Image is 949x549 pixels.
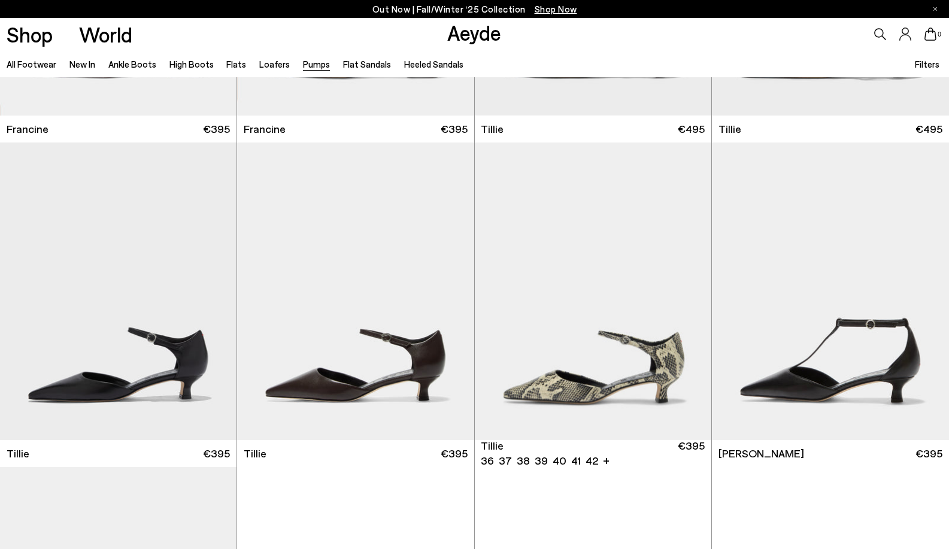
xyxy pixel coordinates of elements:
span: €495 [915,122,942,137]
a: Shop [7,24,53,45]
img: Liz T-Bar Pumps [712,142,949,440]
span: €395 [441,446,468,461]
span: €395 [203,446,230,461]
a: New In [69,59,95,69]
span: Tillie [481,122,504,137]
span: [PERSON_NAME] [718,446,804,461]
p: Out Now | Fall/Winter ‘25 Collection [372,2,577,17]
span: Filters [915,59,939,69]
a: Flat Sandals [343,59,391,69]
span: Tillie [718,122,741,137]
span: Tillie [7,446,29,461]
li: 36 [481,453,494,468]
a: Heeled Sandals [404,59,463,69]
img: Tillie Ankle Strap Pumps [711,142,948,440]
span: Navigate to /collections/new-in [535,4,577,14]
a: All Footwear [7,59,56,69]
a: Pumps [303,59,330,69]
a: Loafers [259,59,290,69]
a: [PERSON_NAME] €395 [712,440,949,467]
span: 0 [936,31,942,38]
span: Francine [7,122,48,137]
div: 1 / 6 [475,142,711,440]
a: 6 / 6 1 / 6 2 / 6 3 / 6 4 / 6 5 / 6 6 / 6 1 / 6 Next slide Previous slide [475,142,711,440]
li: 41 [571,453,581,468]
a: 0 [924,28,936,41]
a: Aeyde [447,20,501,45]
a: Tillie €495 [712,116,949,142]
li: 38 [517,453,530,468]
a: Tillie €395 [237,440,474,467]
div: 2 / 6 [711,142,948,440]
img: Tillie Ankle Strap Pumps [475,142,711,440]
a: Tillie 36 37 38 39 40 41 42 + €395 [475,440,711,467]
img: Tillie Ankle Strap Pumps [237,142,474,440]
a: High Boots [169,59,214,69]
span: €395 [441,122,468,137]
span: €495 [678,122,705,137]
li: 42 [586,453,598,468]
span: €395 [915,446,942,461]
li: 40 [553,453,566,468]
li: + [603,452,610,468]
span: €395 [678,438,705,468]
a: Francine €395 [237,116,474,142]
span: Tillie [481,438,504,453]
span: Francine [244,122,286,137]
a: World [79,24,132,45]
li: 37 [499,453,512,468]
a: Flats [226,59,246,69]
span: €395 [203,122,230,137]
a: Tillie €495 [475,116,711,142]
ul: variant [481,453,595,468]
a: Ankle Boots [108,59,156,69]
span: Tillie [244,446,266,461]
li: 39 [535,453,548,468]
